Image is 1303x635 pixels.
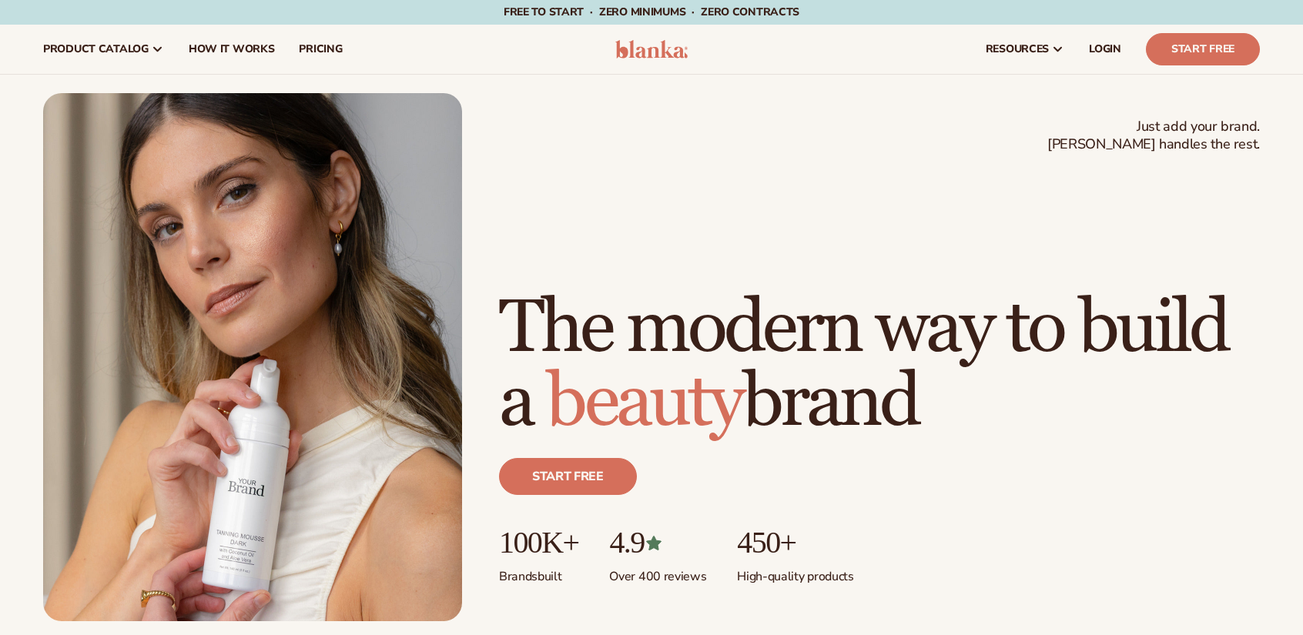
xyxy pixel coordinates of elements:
a: LOGIN [1077,25,1134,74]
span: beauty [546,357,742,447]
h1: The modern way to build a brand [499,292,1260,439]
a: Start Free [1146,33,1260,65]
a: resources [973,25,1077,74]
p: High-quality products [737,560,853,585]
a: How It Works [176,25,287,74]
span: Free to start · ZERO minimums · ZERO contracts [504,5,799,19]
p: 450+ [737,526,853,560]
p: Brands built [499,560,578,585]
span: How It Works [189,43,275,55]
span: LOGIN [1089,43,1121,55]
span: pricing [299,43,342,55]
p: 4.9 [609,526,706,560]
span: Just add your brand. [PERSON_NAME] handles the rest. [1047,118,1260,154]
p: Over 400 reviews [609,560,706,585]
span: product catalog [43,43,149,55]
a: Start free [499,458,637,495]
a: product catalog [31,25,176,74]
span: resources [986,43,1049,55]
img: Female holding tanning mousse. [43,93,462,621]
p: 100K+ [499,526,578,560]
a: pricing [286,25,354,74]
img: logo [615,40,688,58]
